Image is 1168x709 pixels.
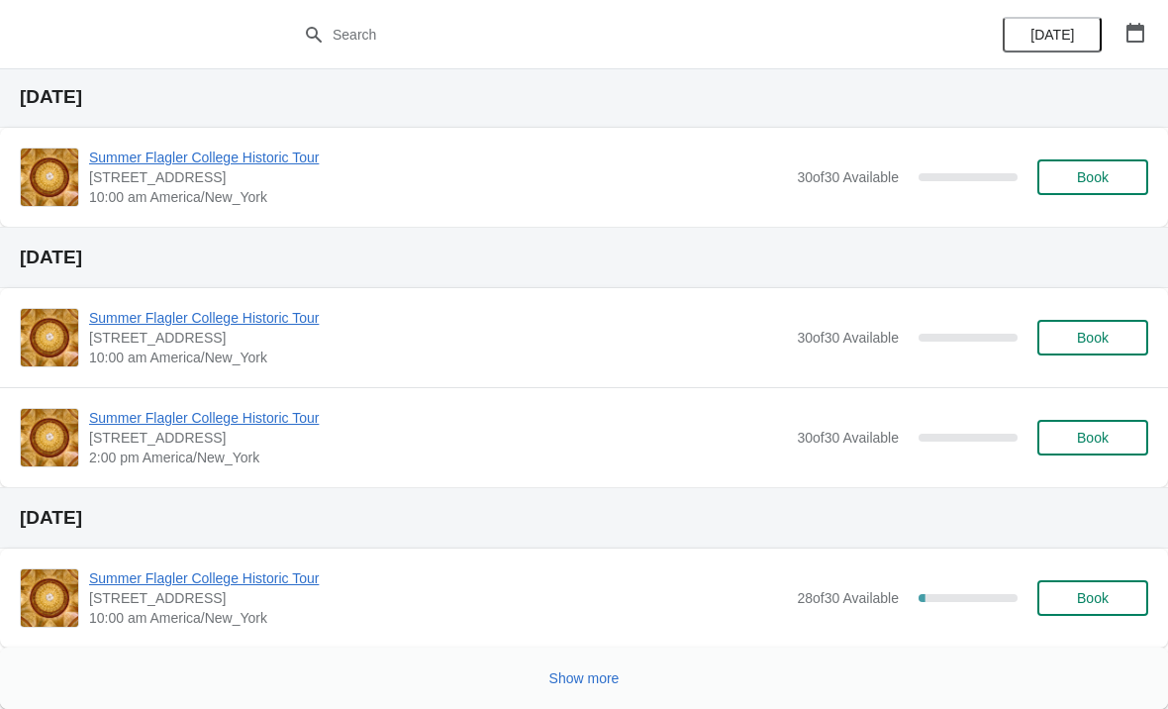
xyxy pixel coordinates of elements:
span: 28 of 30 Available [797,590,899,606]
span: Book [1077,590,1109,606]
h2: [DATE] [20,87,1148,107]
span: Summer Flagler College Historic Tour [89,148,787,167]
button: [DATE] [1003,17,1102,52]
span: 10:00 am America/New_York [89,187,787,207]
span: 10:00 am America/New_York [89,608,787,628]
button: Show more [541,660,628,696]
button: Book [1037,420,1148,456]
span: 30 of 30 Available [797,330,899,346]
span: [STREET_ADDRESS] [89,588,787,608]
span: Book [1077,169,1109,185]
img: Summer Flagler College Historic Tour | 74 King Street, St. Augustine, FL, USA | 10:00 am America/... [21,309,78,366]
span: [STREET_ADDRESS] [89,428,787,448]
span: [DATE] [1030,27,1074,43]
span: Summer Flagler College Historic Tour [89,568,787,588]
span: 10:00 am America/New_York [89,348,787,367]
h2: [DATE] [20,508,1148,528]
img: Summer Flagler College Historic Tour | 74 King Street, St. Augustine, FL, USA | 10:00 am America/... [21,149,78,206]
span: Book [1077,330,1109,346]
input: Search [332,17,876,52]
span: 30 of 30 Available [797,169,899,185]
button: Book [1037,159,1148,195]
img: Summer Flagler College Historic Tour | 74 King Street, St. Augustine, FL, USA | 2:00 pm America/N... [21,409,78,466]
span: Summer Flagler College Historic Tour [89,408,787,428]
span: Book [1077,430,1109,446]
span: 2:00 pm America/New_York [89,448,787,467]
span: [STREET_ADDRESS] [89,167,787,187]
button: Book [1037,580,1148,616]
span: Summer Flagler College Historic Tour [89,308,787,328]
span: Show more [549,670,620,686]
span: [STREET_ADDRESS] [89,328,787,348]
h2: [DATE] [20,248,1148,267]
button: Book [1037,320,1148,355]
img: Summer Flagler College Historic Tour | 74 King Street, St. Augustine, FL, USA | 10:00 am America/... [21,569,78,627]
span: 30 of 30 Available [797,430,899,446]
